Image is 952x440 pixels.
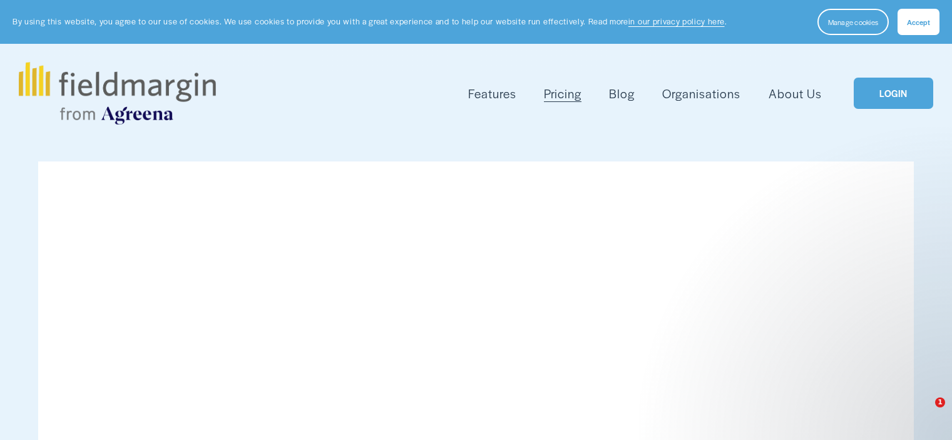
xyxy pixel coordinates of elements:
iframe: Intercom live chat [909,397,939,427]
a: About Us [769,83,822,104]
a: Pricing [544,83,581,104]
a: Blog [609,83,635,104]
button: Accept [898,9,939,35]
button: Manage cookies [817,9,889,35]
a: LOGIN [854,78,933,110]
a: Organisations [662,83,740,104]
p: By using this website, you agree to our use of cookies. We use cookies to provide you with a grea... [13,16,727,28]
span: Manage cookies [828,17,878,27]
span: Accept [907,17,930,27]
span: 1 [935,397,945,407]
span: Features [468,84,516,103]
a: in our privacy policy here [628,16,725,27]
a: folder dropdown [468,83,516,104]
img: fieldmargin.com [19,62,215,125]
